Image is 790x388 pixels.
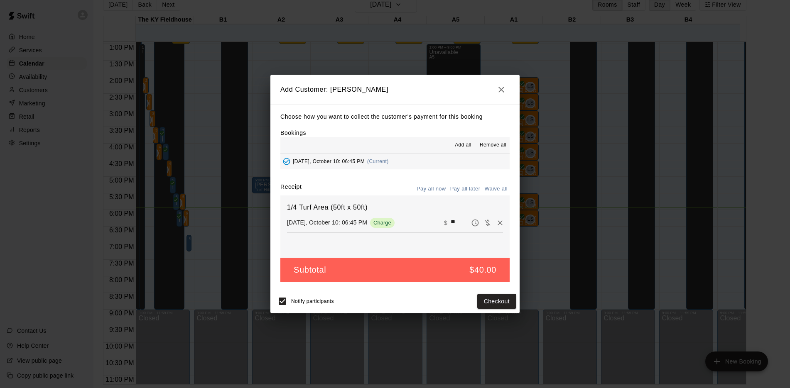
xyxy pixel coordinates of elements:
button: Pay all now [415,183,448,195]
span: Waive payment [481,219,494,226]
button: Pay all later [448,183,483,195]
span: Pay later [469,219,481,226]
button: Remove all [476,139,510,152]
button: Waive all [482,183,510,195]
button: Remove [494,217,506,229]
button: Add all [450,139,476,152]
span: Add all [455,141,471,149]
span: [DATE], October 10: 06:45 PM [293,159,365,164]
label: Receipt [280,183,302,195]
label: Bookings [280,129,306,136]
span: Notify participants [291,298,334,304]
button: Added - Collect Payment[DATE], October 10: 06:45 PM(Current) [280,154,510,169]
h6: 1/4 Turf Area (50ft x 50ft) [287,202,503,213]
p: [DATE], October 10: 06:45 PM [287,218,367,227]
p: Choose how you want to collect the customer's payment for this booking [280,112,510,122]
button: Added - Collect Payment [280,155,293,168]
h5: Subtotal [294,264,326,276]
p: $ [444,219,447,227]
span: Remove all [480,141,506,149]
span: Charge [370,220,395,226]
h5: $40.00 [469,264,496,276]
span: (Current) [367,159,389,164]
h2: Add Customer: [PERSON_NAME] [270,75,520,105]
button: Checkout [477,294,516,309]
